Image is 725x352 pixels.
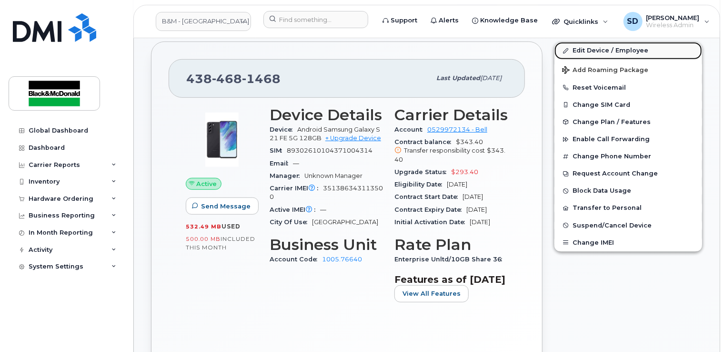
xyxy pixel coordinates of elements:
[451,168,478,176] span: $293.40
[394,126,427,133] span: Account
[270,106,383,124] h3: Device Details
[156,12,251,31] a: B&M - Quebec
[480,74,502,82] span: [DATE]
[312,218,378,226] span: [GEOGRAPHIC_DATA]
[573,222,652,229] span: Suspend/Cancel Device
[322,256,362,263] a: 1005.76640
[186,197,259,215] button: Send Message
[394,138,456,145] span: Contract balance
[573,136,650,143] span: Enable Call Forwarding
[480,16,538,25] span: Knowledge Base
[270,206,320,213] span: Active IMEI
[545,12,615,31] div: Quicklinks
[404,147,485,154] span: Transfer responsibility cost
[554,42,702,59] a: Edit Device / Employee
[646,21,700,29] span: Wireless Admin
[562,66,648,75] span: Add Roaming Package
[554,148,702,165] button: Change Phone Number
[554,60,702,79] button: Add Roaming Package
[201,202,251,211] span: Send Message
[287,147,373,154] span: 89302610104371004314
[394,138,508,164] span: $343.40
[554,217,702,234] button: Suspend/Cancel Device
[270,147,287,154] span: SIM
[394,106,508,124] h3: Carrier Details
[403,289,461,298] span: View All Features
[436,74,480,82] span: Last updated
[270,236,383,253] h3: Business Unit
[554,114,702,131] button: Change Plan / Features
[212,72,242,86] span: 468
[186,236,221,242] span: 500.00 MB
[439,16,459,25] span: Alerts
[394,181,447,188] span: Eligibility Date
[270,185,383,200] span: 351386343113500
[554,79,702,96] button: Reset Voicemail
[186,223,222,230] span: 532.49 MB
[242,72,281,86] span: 1468
[554,165,702,182] button: Request Account Change
[424,11,465,30] a: Alerts
[394,256,507,263] span: Enterprise Unltd/10GB Share 36
[394,168,451,176] span: Upgrade Status
[320,206,326,213] span: —
[270,126,297,133] span: Device
[270,160,293,167] span: Email
[270,185,323,192] span: Carrier IMEI
[554,234,702,251] button: Change IMEI
[465,11,544,30] a: Knowledge Base
[554,182,702,199] button: Block Data Usage
[394,236,508,253] h3: Rate Plan
[617,12,716,31] div: Sophie Dauth
[564,18,598,25] span: Quicklinks
[186,235,255,251] span: included this month
[447,181,467,188] span: [DATE]
[466,206,487,213] span: [DATE]
[376,11,424,30] a: Support
[573,118,651,125] span: Change Plan / Features
[394,193,463,200] span: Contract Start Date
[394,218,470,226] span: Initial Activation Date
[270,256,322,263] span: Account Code
[470,218,490,226] span: [DATE]
[391,16,417,25] span: Support
[554,96,702,114] button: Change SIM Card
[394,274,508,285] h3: Features as of [DATE]
[427,126,487,133] a: 0529972134 - Bell
[394,285,469,302] button: View All Features
[394,147,505,163] span: $343.40
[394,206,466,213] span: Contract Expiry Date
[270,126,380,142] span: Android Samsung Galaxy S21 FE 5G 128GB
[646,14,700,21] span: [PERSON_NAME]
[263,11,368,28] input: Find something...
[554,131,702,148] button: Enable Call Forwarding
[270,172,304,179] span: Manager
[197,179,217,188] span: Active
[554,199,702,217] button: Transfer to Personal
[270,218,312,226] span: City Of Use
[325,135,381,142] a: + Upgrade Device
[186,72,281,86] span: 438
[627,16,639,27] span: SD
[193,111,251,168] img: image20231002-3703462-abbrul.jpeg
[222,223,241,230] span: used
[304,172,362,179] span: Unknown Manager
[463,193,483,200] span: [DATE]
[293,160,299,167] span: —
